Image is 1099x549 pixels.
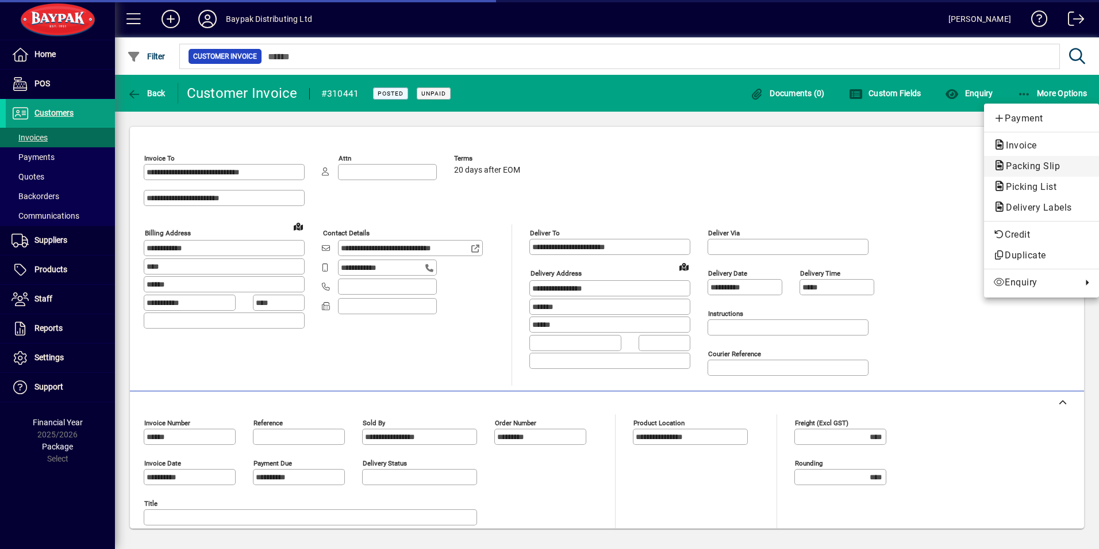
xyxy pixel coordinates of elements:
span: Packing Slip [993,161,1066,171]
span: Duplicate [993,249,1090,262]
span: Enquiry [993,276,1076,289]
button: Add customer payment [984,108,1099,129]
span: Invoice [993,140,1043,151]
span: Payment [993,112,1090,125]
span: Credit [993,228,1090,242]
span: Delivery Labels [993,202,1078,213]
span: Picking List [993,181,1062,192]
